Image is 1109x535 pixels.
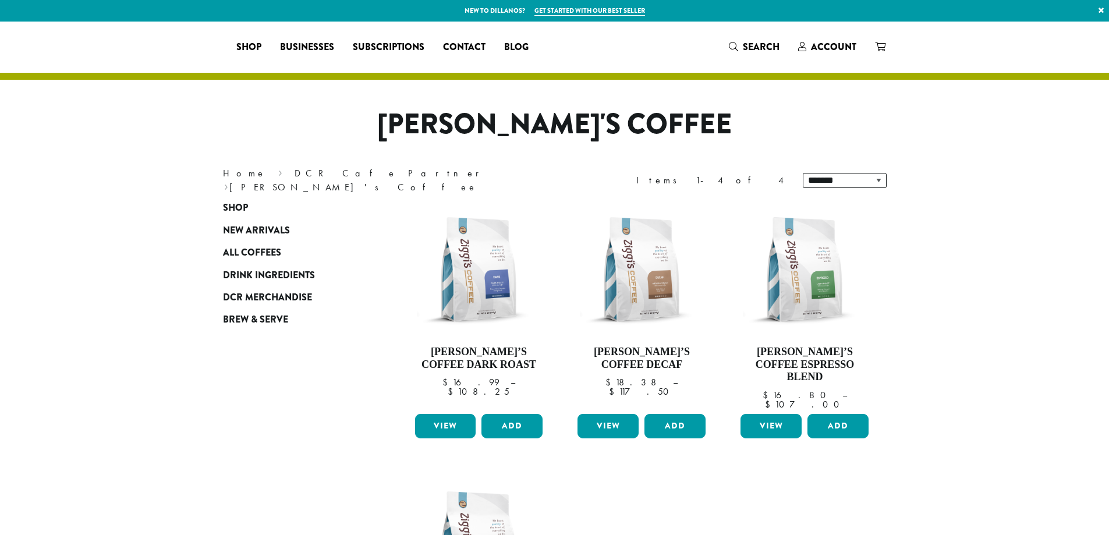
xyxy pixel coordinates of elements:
a: [PERSON_NAME]’s Coffee Dark Roast [412,203,546,409]
a: Get started with our best seller [534,6,645,16]
span: DCR Merchandise [223,290,312,305]
span: $ [605,376,615,388]
span: – [511,376,515,388]
h4: [PERSON_NAME]’s Coffee Decaf [575,346,708,371]
span: Contact [443,40,486,55]
bdi: 107.00 [765,398,845,410]
a: View [415,414,476,438]
img: Ziggis-Espresso-Blend-12-oz.png [738,203,871,336]
span: › [224,176,228,194]
span: Blog [504,40,529,55]
img: Ziggis-Decaf-Blend-12-oz.png [575,203,708,336]
a: DCR Cafe Partner [295,167,487,179]
span: Shop [223,201,248,215]
div: Items 1-4 of 4 [636,173,785,187]
span: Drink Ingredients [223,268,315,283]
bdi: 16.80 [763,389,831,401]
button: Add [481,414,543,438]
a: All Coffees [223,242,363,264]
img: Ziggis-Dark-Blend-12-oz.png [412,203,545,336]
span: $ [763,389,773,401]
a: Brew & Serve [223,309,363,331]
h4: [PERSON_NAME]’s Coffee Dark Roast [412,346,546,371]
button: Add [644,414,706,438]
h4: [PERSON_NAME]’s Coffee Espresso Blend [738,346,871,384]
button: Add [807,414,869,438]
nav: Breadcrumb [223,166,537,194]
span: $ [448,385,458,398]
span: $ [442,376,452,388]
a: Drink Ingredients [223,264,363,286]
a: Shop [223,197,363,219]
span: $ [609,385,619,398]
span: $ [765,398,775,410]
a: [PERSON_NAME]’s Coffee Decaf [575,203,708,409]
span: Shop [236,40,261,55]
span: Businesses [280,40,334,55]
bdi: 117.50 [609,385,674,398]
span: › [278,162,282,180]
a: Shop [227,38,271,56]
a: DCR Merchandise [223,286,363,309]
a: Search [720,37,789,56]
a: New Arrivals [223,219,363,242]
span: Brew & Serve [223,313,288,327]
bdi: 16.99 [442,376,499,388]
span: New Arrivals [223,224,290,238]
span: Search [743,40,780,54]
bdi: 108.25 [448,385,509,398]
bdi: 18.38 [605,376,662,388]
a: Home [223,167,266,179]
h1: [PERSON_NAME]'s Coffee [214,108,895,141]
span: Account [811,40,856,54]
span: – [673,376,678,388]
span: All Coffees [223,246,281,260]
span: – [842,389,847,401]
span: Subscriptions [353,40,424,55]
a: View [740,414,802,438]
a: View [577,414,639,438]
a: [PERSON_NAME]’s Coffee Espresso Blend [738,203,871,409]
